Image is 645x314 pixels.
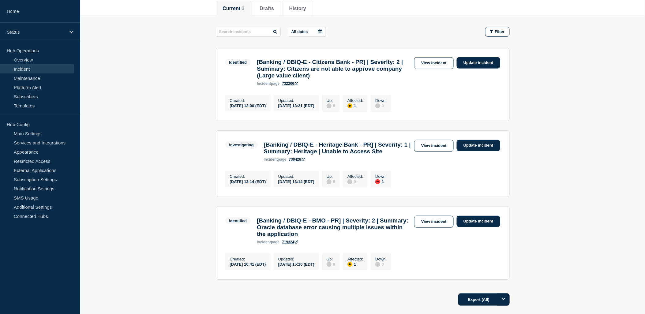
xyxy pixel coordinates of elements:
[375,179,380,184] div: down
[278,103,314,108] div: [DATE] 13:21 (EDT)
[327,261,335,267] div: 0
[264,157,278,162] span: incident
[327,179,332,184] div: disabled
[289,6,306,11] button: History
[288,27,326,37] button: All dates
[458,293,510,306] button: Export (All)
[7,29,66,35] p: Status
[457,216,500,227] a: Update incident
[257,240,279,244] p: page
[257,217,411,237] h3: [Banking / DBIQ-E - BMO - PR] | Severity: 2 | Summary: Oracle database error causing multiple iss...
[257,81,271,86] span: incident
[347,103,363,108] div: 1
[223,6,245,11] button: Current 3
[230,179,266,184] div: [DATE] 13:14 (EDT)
[347,179,352,184] div: disabled
[375,103,380,108] div: disabled
[264,157,287,162] p: page
[257,81,279,86] p: page
[225,59,251,66] span: Identified
[225,217,251,224] span: Identified
[485,27,510,37] button: Filter
[414,216,454,228] a: View incident
[257,240,271,244] span: incident
[347,262,352,267] div: affected
[375,262,380,267] div: disabled
[495,29,505,34] span: Filter
[282,81,298,86] a: 732206
[264,141,411,155] h3: [Banking / DBIQ-E - Heritage Bank - PR] | Severity: 1 | Summary: Heritage | Unable to Access Site
[230,261,266,267] div: [DATE] 10:41 (EDT)
[457,57,500,69] a: Update incident
[327,103,335,108] div: 0
[289,157,305,162] a: 730426
[375,257,387,261] p: Down :
[327,103,332,108] div: disabled
[327,262,332,267] div: disabled
[414,57,454,69] a: View incident
[375,98,387,103] p: Down :
[327,98,335,103] p: Up :
[375,103,387,108] div: 0
[347,179,363,184] div: 0
[242,6,245,11] span: 3
[225,141,258,148] span: Investigating
[230,174,266,179] p: Created :
[260,6,274,11] button: Drafts
[457,140,500,151] a: Update incident
[375,179,387,184] div: 1
[230,257,266,261] p: Created :
[327,174,335,179] p: Up :
[230,103,266,108] div: [DATE] 12:00 (EDT)
[291,29,308,34] p: All dates
[278,261,314,267] div: [DATE] 15:10 (EDT)
[327,179,335,184] div: 0
[282,240,298,244] a: 719324
[347,174,363,179] p: Affected :
[230,98,266,103] p: Created :
[257,59,411,79] h3: [Banking / DBIQ-E - Citizens Bank - PR] | Severity: 2 | Summary: Citizens are not able to approve...
[375,261,387,267] div: 0
[347,98,363,103] p: Affected :
[278,257,314,261] p: Updated :
[278,98,314,103] p: Updated :
[414,140,454,152] a: View incident
[347,261,363,267] div: 1
[497,293,510,306] button: Options
[278,174,314,179] p: Updated :
[347,103,352,108] div: affected
[347,257,363,261] p: Affected :
[327,257,335,261] p: Up :
[216,27,281,37] input: Search incidents
[278,179,314,184] div: [DATE] 13:14 (EDT)
[375,174,387,179] p: Down :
